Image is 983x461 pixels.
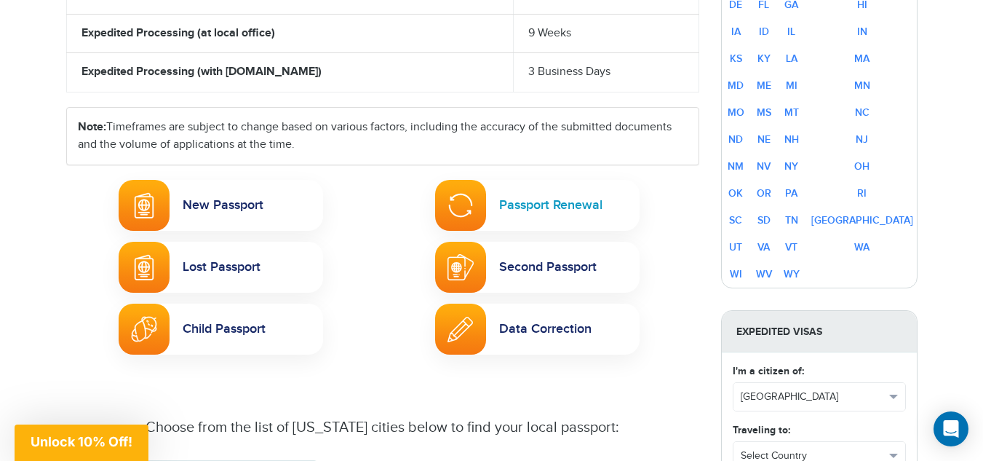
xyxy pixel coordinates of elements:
[759,25,769,38] a: ID
[15,425,148,461] div: Unlock 10% Off!
[435,180,640,231] a: Passport RenewalPassport Renewal
[733,383,905,411] button: [GEOGRAPHIC_DATA]
[784,268,800,280] a: WY
[854,79,870,92] a: MN
[447,317,473,342] img: Passport Name Change
[733,363,804,379] label: I'm a citizen of:
[785,187,797,200] a: PA
[756,268,772,280] a: WV
[119,304,323,355] a: Child PassportChild Passport
[785,214,798,226] a: TN
[730,268,742,280] a: WI
[731,25,741,38] a: IA
[784,106,799,119] a: MT
[757,214,771,226] a: SD
[741,390,885,404] span: [GEOGRAPHIC_DATA]
[134,254,154,280] img: Lost Passport
[447,254,474,280] img: Second Passport
[728,160,744,173] a: NM
[513,14,699,53] td: 9 Weeks
[728,187,743,200] a: OK
[757,187,771,200] a: OR
[728,79,744,92] a: MD
[729,214,742,226] a: SC
[119,180,323,231] a: New PassportNew Passport
[757,160,771,173] a: NV
[857,187,867,200] a: RI
[811,214,913,226] a: [GEOGRAPHIC_DATA]
[784,160,798,173] a: NY
[447,192,474,218] img: Passport Renewal
[31,434,132,449] span: Unlock 10% Off!
[81,65,322,79] strong: Expedited Processing (with [DOMAIN_NAME])
[730,52,742,65] a: KS
[757,241,770,253] a: VA
[757,106,771,119] a: MS
[728,106,744,119] a: MO
[757,79,771,92] a: ME
[435,242,640,293] a: Second PassportSecond Passport
[934,411,968,446] div: Open Intercom Messenger
[722,311,917,352] strong: Expedited Visas
[757,52,771,65] a: KY
[854,160,869,173] a: OH
[119,242,323,293] a: Lost PassportLost Passport
[786,52,797,65] a: LA
[728,133,743,146] a: ND
[757,133,771,146] a: NE
[435,304,640,355] a: Passport Name ChangeData Correction
[77,417,688,438] div: Choose from the list of [US_STATE] cities below to find your local passport:
[854,52,869,65] a: MA
[856,133,868,146] a: NJ
[733,422,790,438] label: Traveling to:
[786,79,797,92] a: MI
[131,316,157,342] img: Child Passport
[785,241,797,253] a: VT
[134,192,154,218] img: New Passport
[784,133,799,146] a: NH
[787,25,795,38] a: IL
[855,106,869,119] a: NC
[854,241,869,253] a: WA
[513,53,699,92] td: 3 Business Days
[67,108,699,165] div: Timeframes are subject to change based on various factors, including the accuracy of the submitte...
[857,25,867,38] a: IN
[78,120,106,134] strong: Note:
[729,241,742,253] a: UT
[81,26,275,40] strong: Expedited Processing (at local office)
